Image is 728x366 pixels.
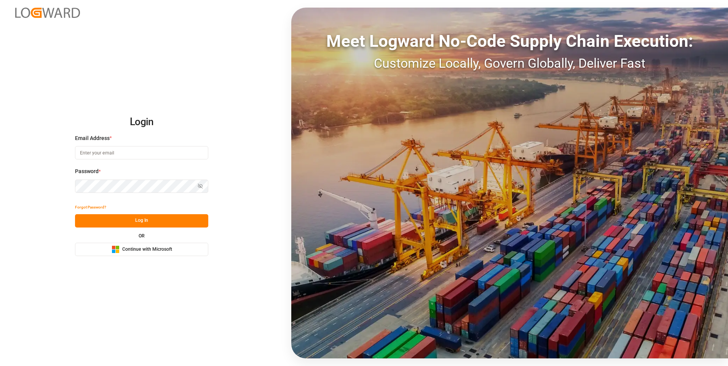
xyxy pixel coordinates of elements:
[122,246,172,253] span: Continue with Microsoft
[75,146,208,159] input: Enter your email
[15,8,80,18] img: Logward_new_orange.png
[75,134,110,142] span: Email Address
[139,234,145,238] small: OR
[75,201,106,214] button: Forgot Password?
[75,214,208,228] button: Log In
[291,54,728,73] div: Customize Locally, Govern Globally, Deliver Fast
[75,167,99,175] span: Password
[75,243,208,256] button: Continue with Microsoft
[291,29,728,54] div: Meet Logward No-Code Supply Chain Execution:
[75,110,208,134] h2: Login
